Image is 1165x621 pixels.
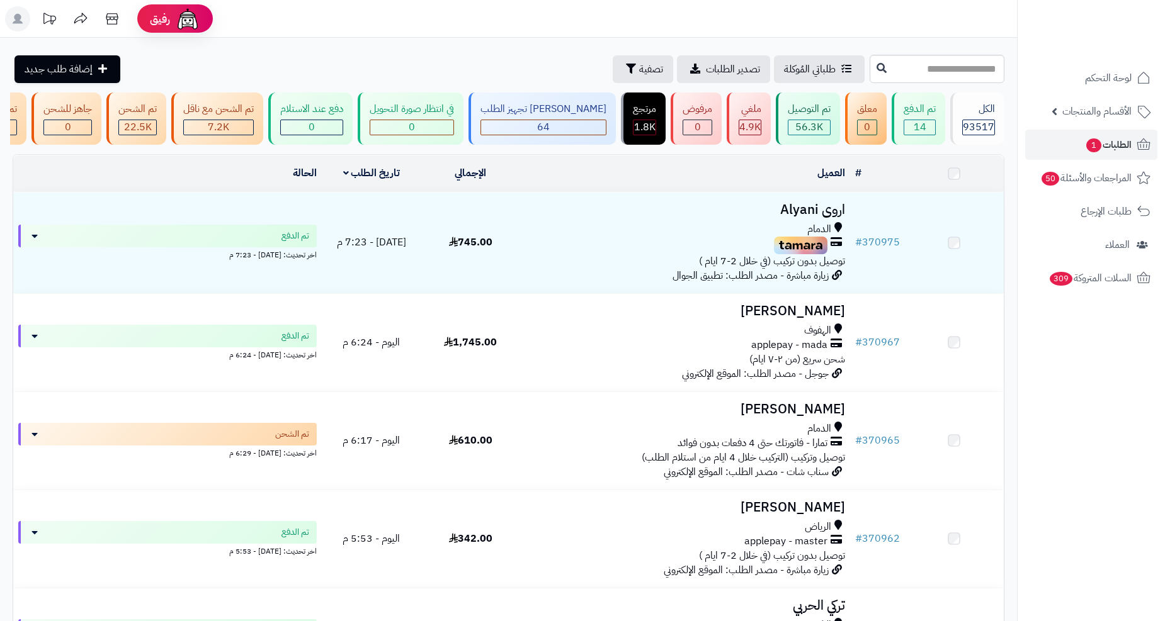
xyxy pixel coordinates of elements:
a: لوحة التحكم [1025,63,1157,93]
span: 50 [1042,172,1059,186]
a: الكل93517 [948,92,1007,145]
a: تاريخ الطلب [343,165,401,181]
span: applepay - mada [751,338,827,352]
div: الكل [962,102,995,116]
div: تم الدفع [904,102,936,116]
div: مرتجع [633,102,656,116]
div: في انتظار صورة التحويل [370,102,454,116]
div: 14 [904,120,935,135]
span: 1,745.00 [444,335,497,350]
div: 7223 [184,120,253,135]
a: تم الدفع 14 [889,92,948,145]
h3: [PERSON_NAME] [525,304,845,318]
span: المراجعات والأسئلة [1040,169,1132,187]
span: # [855,335,862,350]
div: اخر تحديث: [DATE] - 6:29 م [18,445,317,459]
a: تصدير الطلبات [677,55,770,83]
a: مرتجع 1.8K [618,92,668,145]
span: الطلبات [1085,136,1132,154]
div: 64 [481,120,606,135]
span: الرياض [805,520,831,534]
span: تم الشحن [275,428,309,440]
span: طلبات الإرجاع [1081,203,1132,220]
span: 14 [914,120,926,135]
div: 0 [281,120,343,135]
span: الهفوف [804,323,831,338]
span: # [855,235,862,250]
span: 1.8K [634,120,656,135]
img: logo-2.png [1079,34,1153,60]
a: مرفوض 0 [668,92,724,145]
div: 0 [858,120,877,135]
a: طلبات الإرجاع [1025,196,1157,227]
a: #370962 [855,531,900,546]
button: تصفية [613,55,673,83]
span: جوجل - مصدر الطلب: الموقع الإلكتروني [682,366,829,381]
span: 610.00 [449,433,492,448]
div: ملغي [739,102,761,116]
span: تم الدفع [281,230,309,242]
span: زيارة مباشرة - مصدر الطلب: تطبيق الجوال [673,268,829,283]
a: المراجعات والأسئلة50 [1025,163,1157,193]
a: معلق 0 [843,92,889,145]
span: 7.2K [208,120,229,135]
div: [PERSON_NAME] تجهيز الطلب [480,102,606,116]
div: 22542 [119,120,156,135]
div: 0 [683,120,712,135]
span: تصدير الطلبات [706,62,760,77]
a: #370967 [855,335,900,350]
span: 1 [1086,138,1101,152]
span: تمارا - فاتورتك حتى 4 دفعات بدون فوائد [678,436,827,450]
span: تصفية [639,62,663,77]
span: 22.5K [124,120,152,135]
span: # [855,531,862,546]
span: 342.00 [449,531,492,546]
span: # [855,433,862,448]
span: 0 [409,120,415,135]
span: زيارة مباشرة - مصدر الطلب: الموقع الإلكتروني [664,562,829,578]
a: #370965 [855,433,900,448]
span: اليوم - 6:17 م [343,433,400,448]
span: توصيل وتركيب (التركيب خلال 4 ايام من استلام الطلب) [642,450,845,465]
div: جاهز للشحن [43,102,92,116]
span: 0 [695,120,701,135]
img: ai-face.png [175,6,200,31]
span: 0 [65,120,71,135]
a: تحديثات المنصة [33,6,65,35]
div: 56264 [788,120,830,135]
span: 64 [537,120,550,135]
span: إضافة طلب جديد [25,62,93,77]
div: مرفوض [683,102,712,116]
img: Tamara [774,237,827,254]
span: 0 [309,120,315,135]
a: # [855,165,861,181]
span: سناب شات - مصدر الطلب: الموقع الإلكتروني [664,464,829,479]
div: 1786 [634,120,656,135]
a: طلباتي المُوكلة [774,55,865,83]
div: تم التوصيل [788,102,831,116]
a: العميل [817,165,845,181]
div: دفع عند الاستلام [280,102,343,116]
span: العملاء [1105,236,1130,254]
span: 4.9K [739,120,761,135]
h3: [PERSON_NAME] [525,500,845,515]
a: جاهز للشحن 0 [29,92,104,145]
a: تم الشحن 22.5K [104,92,169,145]
span: تم الدفع [281,330,309,342]
a: الحالة [293,165,317,181]
a: تم الشحن مع ناقل 7.2K [169,92,266,145]
span: شحن سريع (من ٢-٧ ايام) [749,352,845,367]
span: الأقسام والمنتجات [1062,103,1132,120]
div: تم الشحن مع ناقل [183,102,254,116]
a: الطلبات1 [1025,130,1157,160]
span: طلباتي المُوكلة [784,62,836,77]
span: 309 [1050,272,1072,286]
span: 0 [864,120,870,135]
span: تم الدفع [281,526,309,539]
a: العملاء [1025,230,1157,260]
div: 0 [44,120,91,135]
div: معلق [857,102,877,116]
a: تم التوصيل 56.3K [773,92,843,145]
span: 745.00 [449,235,492,250]
div: تم الشحن [118,102,157,116]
